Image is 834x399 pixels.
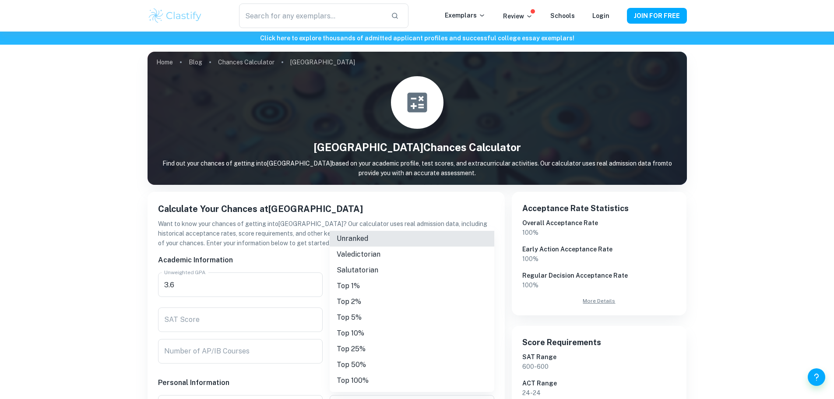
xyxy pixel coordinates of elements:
li: Top 5% [330,310,494,325]
li: Unranked [330,231,494,247]
li: Valedictorian [330,247,494,262]
li: Top 100% [330,373,494,388]
li: Top 25% [330,341,494,357]
li: Top 1% [330,278,494,294]
li: Top 10% [330,325,494,341]
li: Top 2% [330,294,494,310]
li: Top 50% [330,357,494,373]
li: Salutatorian [330,262,494,278]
